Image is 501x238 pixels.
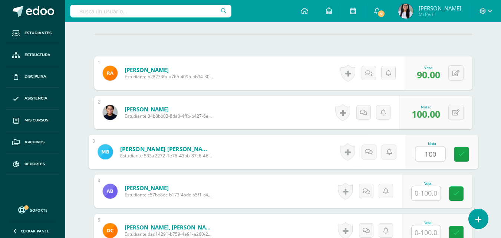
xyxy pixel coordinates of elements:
span: Soporte [30,208,47,213]
span: Estudiante 04b8bb03-8da0-4ffb-b427-6ec5b2ea84f7 [125,113,214,119]
a: Disciplina [6,66,59,88]
div: Nota [415,142,449,146]
span: Cerrar panel [21,228,49,234]
input: 0-100.0 [415,147,445,162]
div: Nota [411,182,444,186]
a: Soporte [9,205,56,215]
span: Estructura [24,52,50,58]
a: Mis cursos [6,110,59,131]
span: Estudiante 533a2272-1e76-43bb-87c6-460d767527bf [120,153,211,159]
a: [PERSON_NAME] [125,184,214,192]
span: 9 [377,10,385,18]
span: Asistencia [24,95,47,101]
span: Mi Perfil [419,11,461,17]
input: Busca un usuario... [70,5,231,17]
a: [PERSON_NAME] [PERSON_NAME] [120,145,211,153]
img: 98ab6e1afda5e8ec6fef3fcfce72f52d.png [98,144,113,159]
a: [PERSON_NAME] [125,66,214,74]
span: Mis cursos [24,117,48,123]
div: Nota: [412,104,440,110]
span: Reportes [24,161,45,167]
img: 42269bfedccfdbf1c96b8f0f1aba5d6d.png [103,184,118,199]
a: Reportes [6,153,59,175]
img: 818f95e227734848d2ba01016f3eeaf2.png [398,4,413,19]
span: Disciplina [24,74,46,79]
span: Estudiante dad14291-b759-4e91-a260-22c70a9d191e [125,231,214,237]
input: 0-100.0 [412,186,441,200]
div: Nota [411,221,444,225]
span: Archivos [24,139,45,145]
span: 90.00 [417,68,440,81]
a: Asistencia [6,88,59,110]
img: c594fee74e37b573c950f8c0d3dc4271.png [103,105,118,120]
img: 10d0c2f251547e2d7736456d5c0b8e51.png [103,223,118,238]
div: Nota: [417,65,440,70]
span: [PERSON_NAME] [419,4,461,12]
span: Estudiantes [24,30,52,36]
a: Archivos [6,131,59,153]
span: Estudiante b28233fa-a765-4095-bb94-30d314dac0b9 [125,74,214,80]
a: Estructura [6,44,59,66]
img: 67423adfa0c57620b6028272c9285d64.png [103,66,118,81]
span: 100.00 [412,108,440,120]
a: [PERSON_NAME] [125,105,214,113]
a: [PERSON_NAME], [PERSON_NAME] [125,224,214,231]
a: Estudiantes [6,22,59,44]
span: Estudiante c57be8ec-b173-4adc-a5f1-c434a9106fb9 [125,192,214,198]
